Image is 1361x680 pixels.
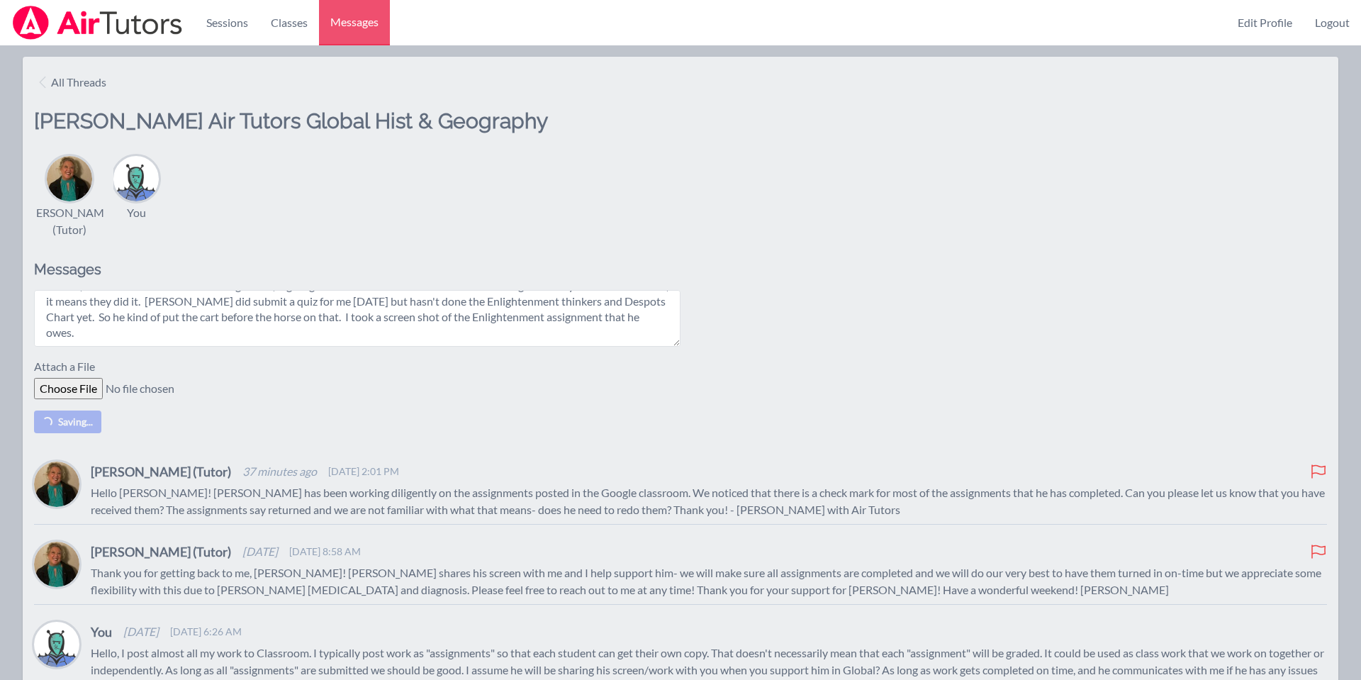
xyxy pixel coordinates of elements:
h2: Messages [34,261,680,279]
span: All Threads [51,74,106,91]
p: Thank you for getting back to me, [PERSON_NAME]! [PERSON_NAME] shares his screen with me and I he... [91,564,1327,598]
label: Attach a File [34,358,103,378]
img: Amy Ayers [47,156,92,201]
h4: You [91,622,112,642]
img: Christopher Miles [34,622,79,667]
h4: [PERSON_NAME] (Tutor) [91,462,231,481]
span: 37 minutes ago [242,463,317,480]
span: [DATE] [242,543,278,560]
img: Christopher Miles [113,156,159,201]
h4: [PERSON_NAME] (Tutor) [91,542,231,562]
button: Saving... [34,411,101,433]
span: [DATE] [123,623,159,640]
span: Messages [330,13,379,30]
textarea: Hi...Yes, when a student submits an assignment, it gets graded then I return it to them. So if an... [34,290,680,347]
span: [DATE] 8:58 AM [289,545,361,559]
div: You [127,204,146,221]
a: All Threads [34,68,112,96]
img: Amy Ayers [34,542,79,587]
div: [PERSON_NAME] (Tutor) [26,204,114,238]
img: Amy Ayers [34,462,79,507]
p: Hello [PERSON_NAME]! [PERSON_NAME] has been working diligently on the assignments posted in the G... [91,484,1327,518]
img: Airtutors Logo [11,6,184,40]
h2: [PERSON_NAME] Air Tutors Global Hist & Geography [34,108,680,153]
span: [DATE] 2:01 PM [328,464,399,479]
span: [DATE] 6:26 AM [170,625,242,639]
